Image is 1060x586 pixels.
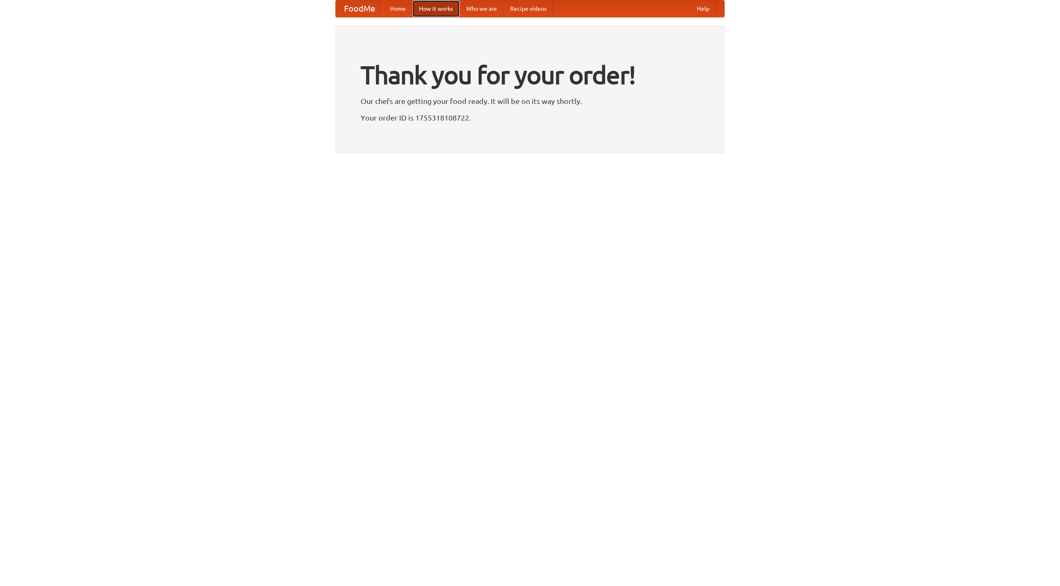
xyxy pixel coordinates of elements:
[361,111,699,124] p: Your order ID is 1755318108722.
[460,0,503,17] a: Who we are
[336,0,383,17] a: FoodMe
[412,0,460,17] a: How it works
[503,0,553,17] a: Recipe videos
[361,55,699,95] h1: Thank you for your order!
[383,0,412,17] a: Home
[361,95,699,107] p: Our chefs are getting your food ready. It will be on its way shortly.
[690,0,716,17] a: Help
